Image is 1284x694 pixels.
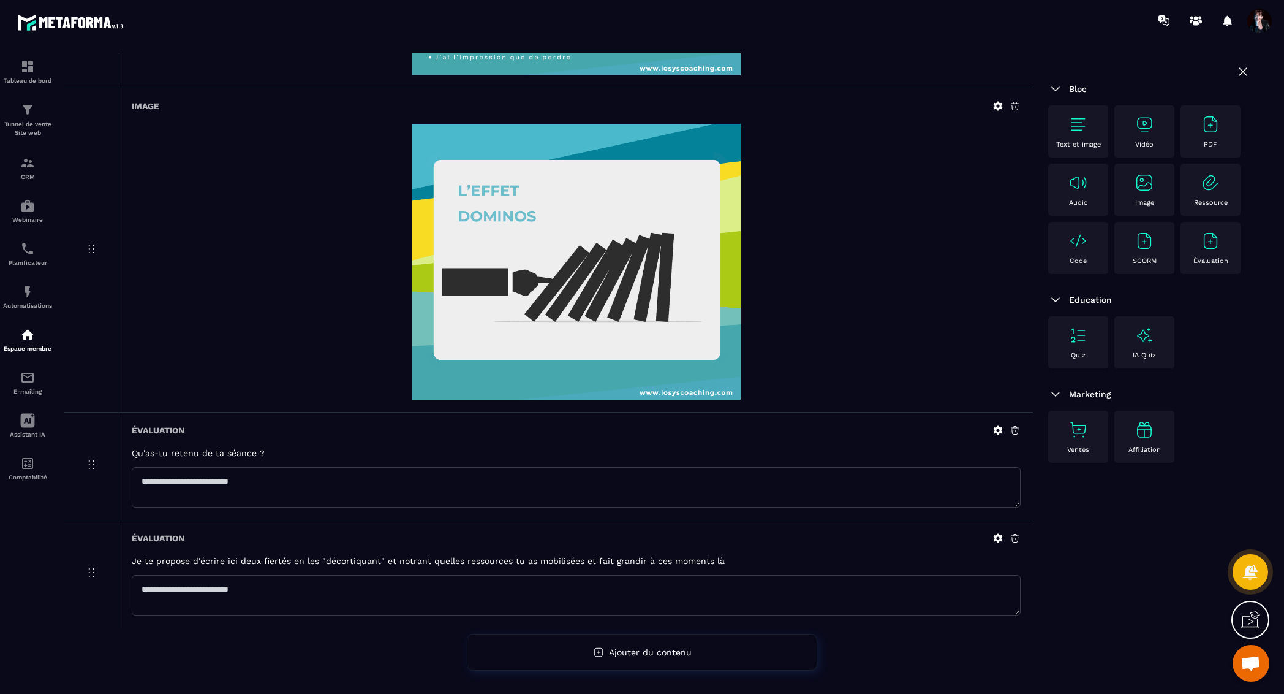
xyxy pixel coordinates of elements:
[1135,199,1154,207] p: Image
[20,284,35,299] img: automations
[3,173,52,180] p: CRM
[3,474,52,481] p: Comptabilité
[1135,140,1154,148] p: Vidéo
[1067,446,1089,454] p: Ventes
[3,275,52,318] a: automationsautomationsAutomatisations
[1071,351,1086,359] p: Quiz
[1056,140,1101,148] p: Text et image
[20,59,35,74] img: formation
[20,327,35,342] img: automations
[3,361,52,404] a: emailemailE-mailing
[132,101,159,111] h6: Image
[1048,292,1063,307] img: arrow-down
[1201,231,1220,251] img: text-image no-wra
[1069,295,1112,305] span: Education
[1070,257,1087,265] p: Code
[132,448,1021,458] h5: Qu'as-tu retenu de ta séance ?
[1233,645,1269,682] div: Ouvrir le chat
[3,77,52,84] p: Tableau de bord
[1068,231,1088,251] img: text-image no-wra
[132,533,184,543] h6: Évaluation
[3,50,52,93] a: formationformationTableau de bord
[1201,115,1220,134] img: text-image no-wra
[20,242,35,256] img: scheduler
[412,124,741,400] img: background
[1201,173,1220,193] img: text-image no-wra
[20,156,35,170] img: formation
[1068,173,1088,193] img: text-image no-wra
[1048,387,1063,402] img: arrow-down
[132,425,184,435] h6: Évaluation
[1069,199,1088,207] p: Audio
[1068,420,1088,440] img: text-image no-wra
[1069,389,1111,399] span: Marketing
[3,232,52,275] a: schedulerschedulerPlanificateur
[3,302,52,309] p: Automatisations
[20,199,35,213] img: automations
[1135,115,1154,134] img: text-image no-wra
[3,431,52,438] p: Assistant IA
[1133,351,1156,359] p: IA Quiz
[17,11,127,34] img: logo
[3,189,52,232] a: automationsautomationsWebinaire
[3,147,52,189] a: formationformationCRM
[1069,84,1087,94] span: Bloc
[1135,326,1154,345] img: text-image
[1068,326,1088,345] img: text-image no-wra
[3,447,52,490] a: accountantaccountantComptabilité
[3,404,52,447] a: Assistant IA
[1204,140,1217,148] p: PDF
[3,345,52,352] p: Espace membre
[1135,173,1154,193] img: text-image no-wra
[20,370,35,385] img: email
[3,93,52,147] a: formationformationTunnel de vente Site web
[1135,231,1154,251] img: text-image no-wra
[1193,257,1228,265] p: Évaluation
[3,120,52,137] p: Tunnel de vente Site web
[3,318,52,361] a: automationsautomationsEspace membre
[20,456,35,471] img: accountant
[1133,257,1157,265] p: SCORM
[3,259,52,266] p: Planificateur
[1128,446,1161,454] p: Affiliation
[1194,199,1228,207] p: Ressource
[1048,82,1063,96] img: arrow-down
[1135,420,1154,440] img: text-image
[20,102,35,117] img: formation
[3,388,52,395] p: E-mailing
[3,216,52,223] p: Webinaire
[1068,115,1088,134] img: text-image no-wra
[132,556,1021,566] h5: Je te propose d'écrire ici deux fiertés en les "décortiquant" et notrant quelles ressources tu as...
[609,647,692,657] span: Ajouter du contenu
